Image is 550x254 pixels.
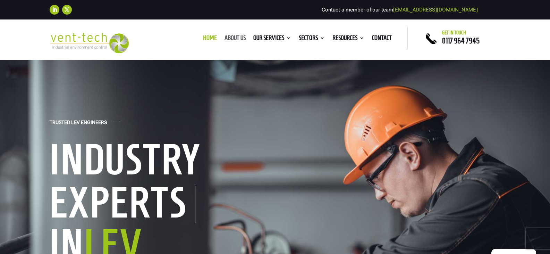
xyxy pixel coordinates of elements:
a: Home [203,35,217,43]
img: 2023-09-27T08_35_16.549ZVENT-TECH---Clear-background [50,33,129,53]
a: Sectors [299,35,325,43]
a: Follow on X [62,5,72,15]
h4: Trusted LEV Engineers [50,120,107,129]
h1: Experts [50,186,195,223]
a: 0117 964 7945 [442,36,480,45]
a: Our Services [253,35,291,43]
h1: Industry [50,138,265,185]
span: Contact a member of our team [322,7,478,13]
a: Contact [372,35,392,43]
span: Get in touch [442,30,466,35]
a: Follow on LinkedIn [50,5,59,15]
a: [EMAIL_ADDRESS][DOMAIN_NAME] [393,7,478,13]
a: About us [225,35,246,43]
a: Resources [332,35,364,43]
